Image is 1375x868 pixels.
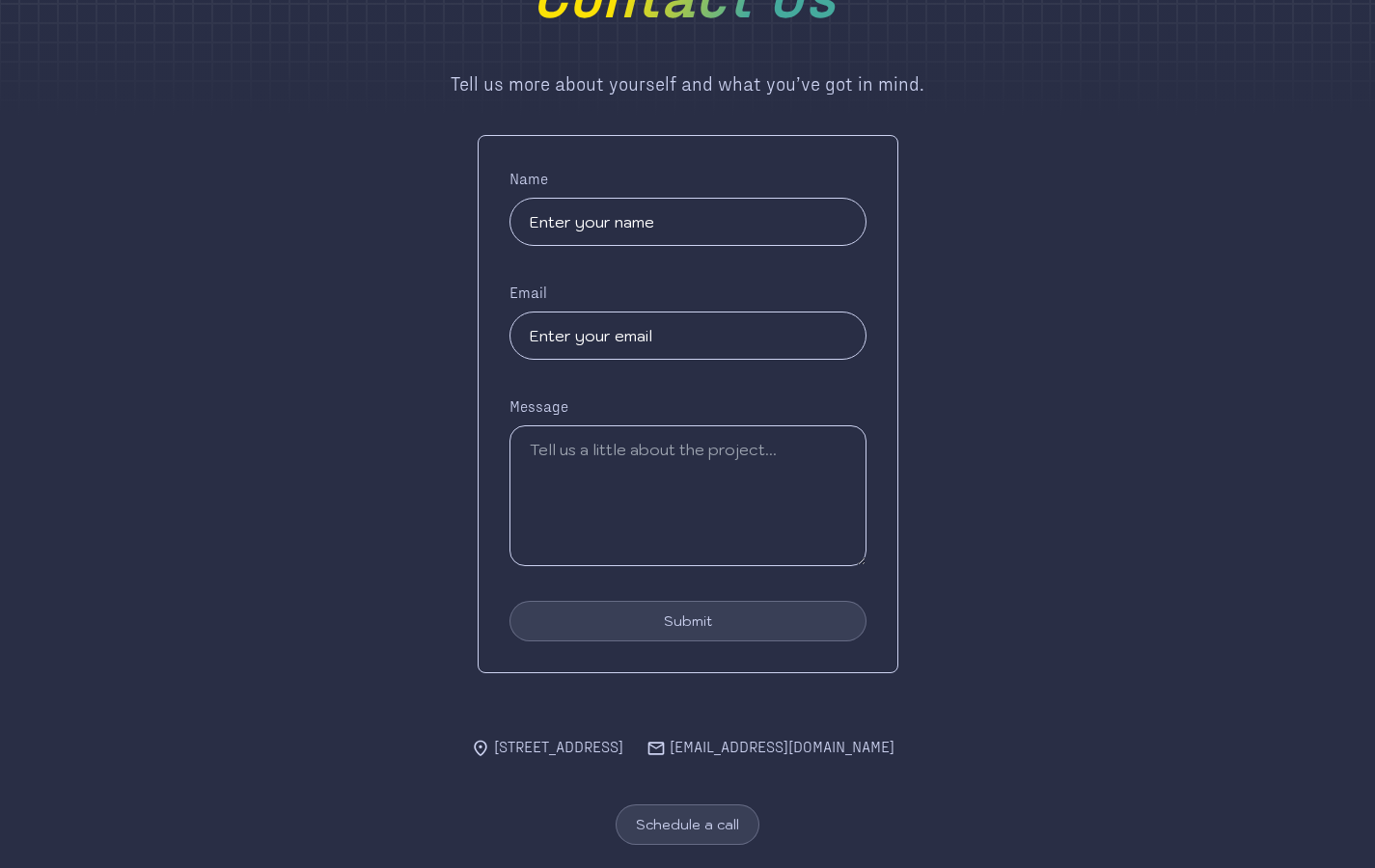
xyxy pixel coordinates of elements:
[494,735,623,758] div: [STREET_ADDRESS]
[509,394,568,418] label: Message
[509,198,866,246] input: Enter your name
[509,167,548,190] label: Name
[509,601,866,641] button: Submit
[509,281,547,304] label: Email
[290,69,1085,96] div: Tell us more about yourself and what you’ve got in mind.
[670,735,894,758] div: [EMAIL_ADDRESS][DOMAIN_NAME]
[616,804,759,845] button: Schedule a call
[509,312,866,360] input: Enter your email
